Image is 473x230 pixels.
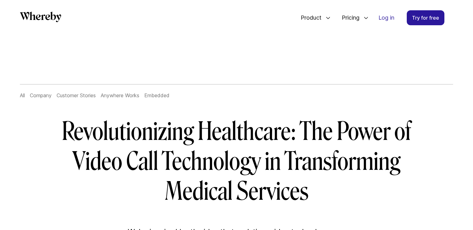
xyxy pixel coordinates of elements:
[373,11,399,25] a: Log in
[58,117,416,206] h1: Revolutionizing Healthcare: The Power of Video Call Technology in Transforming Medical Services
[407,10,444,25] a: Try for free
[294,7,323,28] span: Product
[101,92,139,98] a: Anywhere Works
[57,92,96,98] a: Customer Stories
[336,7,361,28] span: Pricing
[20,12,61,22] svg: Whereby
[144,92,169,98] a: Embedded
[20,92,25,98] a: All
[20,12,61,24] a: Whereby
[30,92,52,98] a: Company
